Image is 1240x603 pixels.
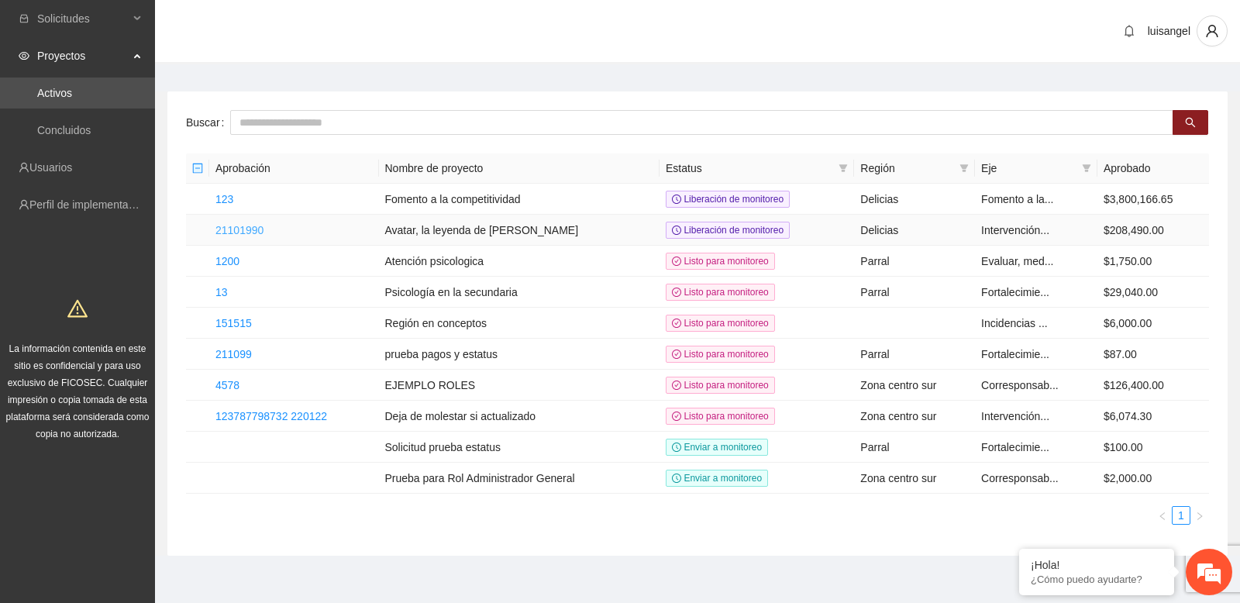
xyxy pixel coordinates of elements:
span: clock-circle [672,443,681,452]
div: ¡Hola! [1031,559,1162,571]
li: 1 [1172,506,1190,525]
span: filter [1082,164,1091,173]
td: Psicología en la secundaria [379,277,660,308]
span: filter [835,157,851,180]
span: filter [839,164,848,173]
a: 123787798732 220122 [215,410,327,422]
a: Concluidos [37,124,91,136]
span: inbox [19,13,29,24]
li: Previous Page [1153,506,1172,525]
button: left [1153,506,1172,525]
span: Intervención... [981,410,1049,422]
span: Estatus [666,160,832,177]
span: Región [860,160,953,177]
th: Aprobado [1097,153,1209,184]
span: filter [959,164,969,173]
button: bell [1117,19,1142,43]
span: luisangel [1148,25,1190,37]
span: Fortalecimie... [981,286,1049,298]
td: Parral [854,277,975,308]
label: Buscar [186,110,230,135]
td: Delicias [854,215,975,246]
td: $2,000.00 [1097,463,1209,494]
a: 211099 [215,348,252,360]
td: Parral [854,246,975,277]
td: Región en conceptos [379,308,660,339]
td: EJEMPLO ROLES [379,370,660,401]
th: Nombre de proyecto [379,153,660,184]
span: Liberación de monitoreo [666,222,790,239]
td: $6,074.30 [1097,401,1209,432]
span: Estamos en línea. [90,207,214,364]
li: Next Page [1190,506,1209,525]
textarea: Escriba su mensaje y pulse “Intro” [8,423,295,477]
span: check-circle [672,288,681,297]
span: Incidencias ... [981,317,1048,329]
a: Perfil de implementadora [29,198,150,211]
a: 1200 [215,255,239,267]
div: Chatee con nosotros ahora [81,79,260,99]
span: Listo para monitoreo [666,315,775,332]
a: 13 [215,286,228,298]
td: Zona centro sur [854,370,975,401]
span: clock-circle [672,195,681,204]
span: Enviar a monitoreo [666,439,768,456]
span: Listo para monitoreo [666,253,775,270]
span: Listo para monitoreo [666,284,775,301]
td: $1,750.00 [1097,246,1209,277]
span: search [1185,117,1196,129]
span: Fomento a la... [981,193,1053,205]
span: Listo para monitoreo [666,408,775,425]
span: check-circle [672,319,681,328]
span: Enviar a monitoreo [666,470,768,487]
span: Listo para monitoreo [666,377,775,394]
span: bell [1118,25,1141,37]
span: Corresponsab... [981,472,1059,484]
span: Corresponsab... [981,379,1059,391]
span: clock-circle [672,474,681,483]
td: Atención psicologica [379,246,660,277]
span: La información contenida en este sitio es confidencial y para uso exclusivo de FICOSEC. Cualquier... [6,343,150,439]
td: $6,000.00 [1097,308,1209,339]
span: Intervención... [981,224,1049,236]
a: 151515 [215,317,252,329]
td: $100.00 [1097,432,1209,463]
td: Zona centro sur [854,463,975,494]
span: minus-square [192,163,203,174]
td: Prueba para Rol Administrador General [379,463,660,494]
td: prueba pagos y estatus [379,339,660,370]
a: Activos [37,87,72,99]
span: eye [19,50,29,61]
button: right [1190,506,1209,525]
a: 123 [215,193,233,205]
button: search [1173,110,1208,135]
td: Deja de molestar si actualizado [379,401,660,432]
span: Evaluar, med... [981,255,1053,267]
span: warning [67,298,88,319]
td: Zona centro sur [854,401,975,432]
span: Fortalecimie... [981,441,1049,453]
div: Minimizar ventana de chat en vivo [254,8,291,45]
td: Avatar, la leyenda de [PERSON_NAME] [379,215,660,246]
td: Parral [854,432,975,463]
td: Parral [854,339,975,370]
span: check-circle [672,381,681,390]
td: $87.00 [1097,339,1209,370]
span: filter [956,157,972,180]
td: $208,490.00 [1097,215,1209,246]
td: Delicias [854,184,975,215]
span: check-circle [672,412,681,421]
span: Solicitudes [37,3,129,34]
span: Liberación de monitoreo [666,191,790,208]
td: Fomento a la competitividad [379,184,660,215]
span: user [1197,24,1227,38]
th: Aprobación [209,153,379,184]
span: right [1195,512,1204,521]
a: 4578 [215,379,239,391]
span: check-circle [672,257,681,266]
td: $3,800,166.65 [1097,184,1209,215]
a: Usuarios [29,161,72,174]
button: user [1197,16,1228,47]
span: clock-circle [672,226,681,235]
span: Eje [981,160,1076,177]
